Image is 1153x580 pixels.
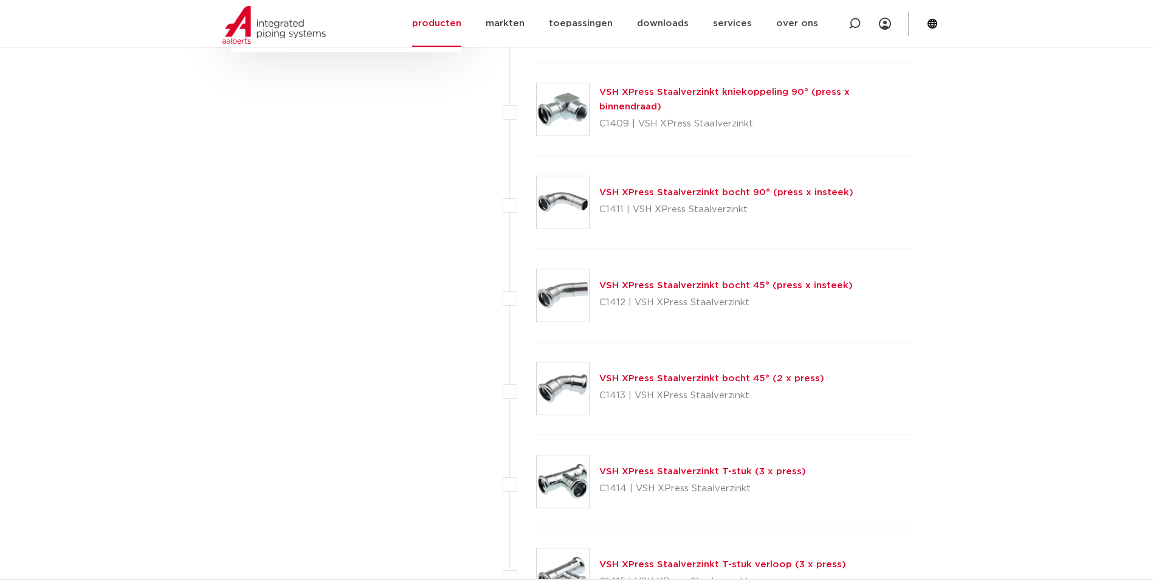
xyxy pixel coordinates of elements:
[599,88,850,111] a: VSH XPress Staalverzinkt kniekoppeling 90° (press x binnendraad)
[599,293,853,312] p: C1412 | VSH XPress Staalverzinkt
[599,114,914,134] p: C1409 | VSH XPress Staalverzinkt
[599,560,846,569] a: VSH XPress Staalverzinkt T-stuk verloop (3 x press)
[599,374,824,383] a: VSH XPress Staalverzinkt bocht 45° (2 x press)
[599,467,806,476] a: VSH XPress Staalverzinkt T-stuk (3 x press)
[537,176,589,229] img: Thumbnail for VSH XPress Staalverzinkt bocht 90° (press x insteek)
[537,83,589,136] img: Thumbnail for VSH XPress Staalverzinkt kniekoppeling 90° (press x binnendraad)
[599,200,853,219] p: C1411 | VSH XPress Staalverzinkt
[599,188,853,197] a: VSH XPress Staalverzinkt bocht 90° (press x insteek)
[599,479,806,499] p: C1414 | VSH XPress Staalverzinkt
[599,386,824,406] p: C1413 | VSH XPress Staalverzinkt
[599,281,853,290] a: VSH XPress Staalverzinkt bocht 45° (press x insteek)
[537,455,589,508] img: Thumbnail for VSH XPress Staalverzinkt T-stuk (3 x press)
[537,362,589,415] img: Thumbnail for VSH XPress Staalverzinkt bocht 45° (2 x press)
[537,269,589,322] img: Thumbnail for VSH XPress Staalverzinkt bocht 45° (press x insteek)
